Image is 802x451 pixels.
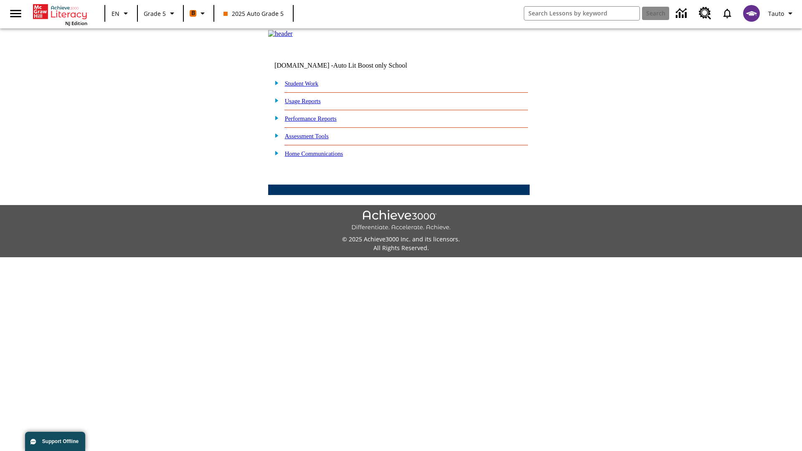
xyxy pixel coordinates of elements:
a: Usage Reports [285,98,321,104]
img: plus.gif [270,96,279,104]
img: plus.gif [270,132,279,139]
button: Select a new avatar [738,3,765,24]
nobr: Auto Lit Boost only School [333,62,407,69]
button: Boost Class color is orange. Change class color [186,6,211,21]
img: Achieve3000 Differentiate Accelerate Achieve [351,210,451,231]
span: Support Offline [42,438,79,444]
button: Grade: Grade 5, Select a grade [140,6,180,21]
a: Student Work [285,80,318,87]
img: plus.gif [270,149,279,157]
img: avatar image [743,5,760,22]
img: plus.gif [270,114,279,122]
button: Support Offline [25,432,85,451]
img: header [268,30,293,38]
td: [DOMAIN_NAME] - [274,62,428,69]
div: Home [33,3,87,26]
span: EN [112,9,119,18]
a: Data Center [671,2,694,25]
span: Tauto [768,9,784,18]
span: NJ Edition [65,20,87,26]
button: Open side menu [3,1,28,26]
a: Assessment Tools [285,133,329,139]
a: Notifications [716,3,738,24]
a: Resource Center, Will open in new tab [694,2,716,25]
span: B [191,8,195,18]
a: Performance Reports [285,115,337,122]
span: Grade 5 [144,9,166,18]
a: Home Communications [285,150,343,157]
img: plus.gif [270,79,279,86]
button: Language: EN, Select a language [108,6,135,21]
span: 2025 Auto Grade 5 [223,9,284,18]
input: search field [524,7,640,20]
button: Profile/Settings [765,6,799,21]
